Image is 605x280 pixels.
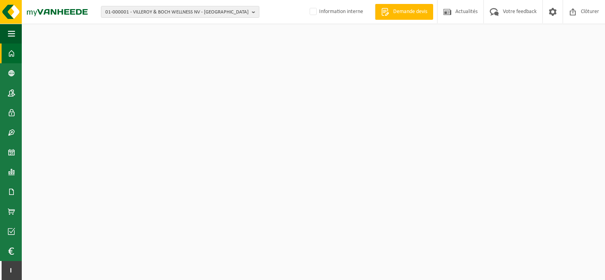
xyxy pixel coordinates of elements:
[308,6,363,18] label: Information interne
[101,6,259,18] button: 01-000001 - VILLEROY & BOCH WELLNESS NV - [GEOGRAPHIC_DATA]
[375,4,433,20] a: Demande devis
[391,8,429,16] span: Demande devis
[105,6,249,18] span: 01-000001 - VILLEROY & BOCH WELLNESS NV - [GEOGRAPHIC_DATA]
